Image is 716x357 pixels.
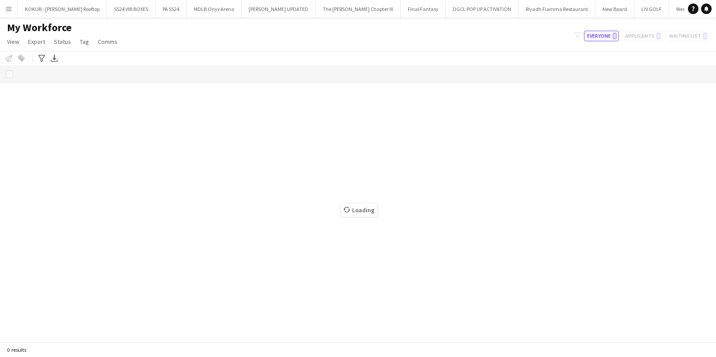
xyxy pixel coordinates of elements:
button: Everyone0 [584,31,619,41]
app-action-btn: Advanced filters [36,53,47,64]
span: Status [54,38,71,46]
button: [PERSON_NAME] UPDATED [242,0,316,18]
button: KOKUB - [PERSON_NAME] Rooftop [18,0,107,18]
span: Tag [80,38,89,46]
button: Final Fantasy [401,0,446,18]
button: Riyadh Fiamma Restaurant [519,0,595,18]
span: 0 [613,32,617,39]
a: Export [25,36,49,47]
span: Export [28,38,45,46]
button: PA SS24 [156,0,187,18]
a: Tag [76,36,93,47]
button: MDLB Onyx Arena [187,0,242,18]
span: My Workforce [7,21,71,34]
button: The [PERSON_NAME] Chapter III [316,0,401,18]
button: DGCL POP UP ACTIVATION [446,0,519,18]
a: View [4,36,23,47]
span: View [7,38,19,46]
span: Comms [98,38,118,46]
button: LIV GOLF [634,0,669,18]
span: Loading [341,203,377,217]
app-action-btn: Export XLSX [49,53,60,64]
button: SS24 VIB BOXES [107,0,156,18]
a: Comms [94,36,121,47]
button: New Board [595,0,634,18]
a: Status [50,36,75,47]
